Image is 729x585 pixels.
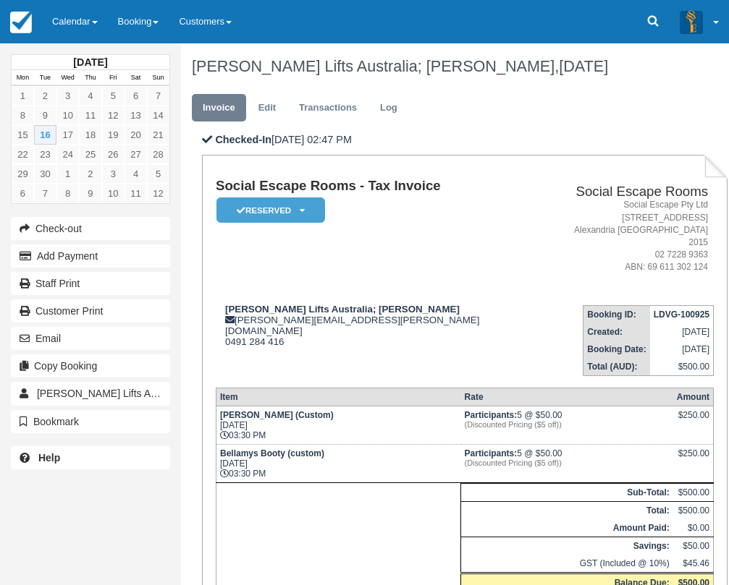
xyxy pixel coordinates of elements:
td: [DATE] 03:30 PM [216,406,460,445]
a: 12 [102,106,125,125]
th: Sat [125,70,147,86]
td: 5 @ $50.00 [461,445,673,483]
button: Copy Booking [11,354,170,377]
th: Booking ID: [583,306,650,324]
a: Invoice [192,94,246,122]
th: Total: [461,502,673,520]
strong: [DATE] [73,56,107,68]
div: [PERSON_NAME][EMAIL_ADDRESS][PERSON_NAME][DOMAIN_NAME] 0491 284 416 [216,304,549,347]
strong: [PERSON_NAME] (Custom) [220,410,334,420]
th: Rate [461,388,673,406]
a: 6 [125,86,147,106]
a: 7 [147,86,169,106]
td: GST (Included @ 10%) [461,555,673,573]
a: 3 [102,164,125,184]
a: 21 [147,125,169,145]
td: $500.00 [673,502,714,520]
a: [PERSON_NAME] Lifts Australia; [PERSON_NAME] [11,382,170,405]
em: Reserved [216,197,325,223]
button: Bookmark [11,410,170,433]
a: 14 [147,106,169,125]
th: Sun [147,70,169,86]
a: 30 [34,164,56,184]
td: 5 @ $50.00 [461,406,673,445]
th: Wed [56,70,79,86]
a: 24 [56,145,79,164]
th: Total (AUD): [583,358,650,376]
h1: Social Escape Rooms - Tax Invoice [216,179,549,194]
th: Tue [34,70,56,86]
button: Email [11,327,170,350]
b: Help [38,452,60,464]
h2: Social Escape Rooms [555,184,708,200]
th: Item [216,388,460,406]
a: 18 [79,125,101,145]
a: 20 [125,125,147,145]
a: Log [369,94,408,122]
td: $45.46 [673,555,714,573]
strong: Participants [465,448,518,458]
img: checkfront-main-nav-mini-logo.png [10,12,32,33]
a: 7 [34,184,56,203]
a: 2 [34,86,56,106]
button: Add Payment [11,244,170,268]
a: 12 [147,184,169,203]
a: 19 [102,125,125,145]
a: 1 [12,86,34,106]
a: 3 [56,86,79,106]
a: Help [11,446,170,469]
em: (Discounted Pricing ($5 off)) [465,420,670,429]
th: Amount Paid: [461,519,673,537]
td: $50.00 [673,537,714,555]
span: [PERSON_NAME] Lifts Australia; [PERSON_NAME] [37,388,272,399]
a: 22 [12,145,34,164]
th: Thu [79,70,101,86]
a: 15 [12,125,34,145]
button: Check-out [11,217,170,240]
a: 11 [125,184,147,203]
td: $500.00 [650,358,714,376]
a: 8 [56,184,79,203]
a: 29 [12,164,34,184]
a: 4 [79,86,101,106]
td: [DATE] [650,323,714,341]
a: Reserved [216,197,320,223]
a: 23 [34,145,56,164]
div: $250.00 [677,410,709,432]
h1: [PERSON_NAME] Lifts Australia; [PERSON_NAME], [192,58,717,75]
a: 5 [147,164,169,184]
a: 6 [12,184,34,203]
a: 5 [102,86,125,106]
th: Savings: [461,537,673,555]
th: Mon [12,70,34,86]
a: 26 [102,145,125,164]
a: 4 [125,164,147,184]
th: Created: [583,323,650,341]
a: 10 [102,184,125,203]
strong: [PERSON_NAME] Lifts Australia; [PERSON_NAME] [225,304,460,315]
a: Customer Print [11,299,170,323]
td: [DATE] [650,341,714,358]
a: 1 [56,164,79,184]
a: 8 [12,106,34,125]
a: Edit [248,94,287,122]
span: [DATE] [559,57,608,75]
strong: LDVG-100925 [654,309,709,320]
a: 16 [34,125,56,145]
a: 9 [79,184,101,203]
div: $250.00 [677,448,709,470]
th: Sub-Total: [461,484,673,502]
a: 11 [79,106,101,125]
td: [DATE] 03:30 PM [216,445,460,483]
a: 10 [56,106,79,125]
td: $500.00 [673,484,714,502]
address: Social Escape Pty Ltd [STREET_ADDRESS] Alexandria [GEOGRAPHIC_DATA] 2015 02 7228 9363 ABN: 69 611... [555,199,708,273]
img: A3 [680,10,703,33]
a: 25 [79,145,101,164]
th: Booking Date: [583,341,650,358]
a: 28 [147,145,169,164]
td: $0.00 [673,519,714,537]
a: Staff Print [11,272,170,295]
strong: Bellamys Booty (custom) [220,448,324,458]
a: 13 [125,106,147,125]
